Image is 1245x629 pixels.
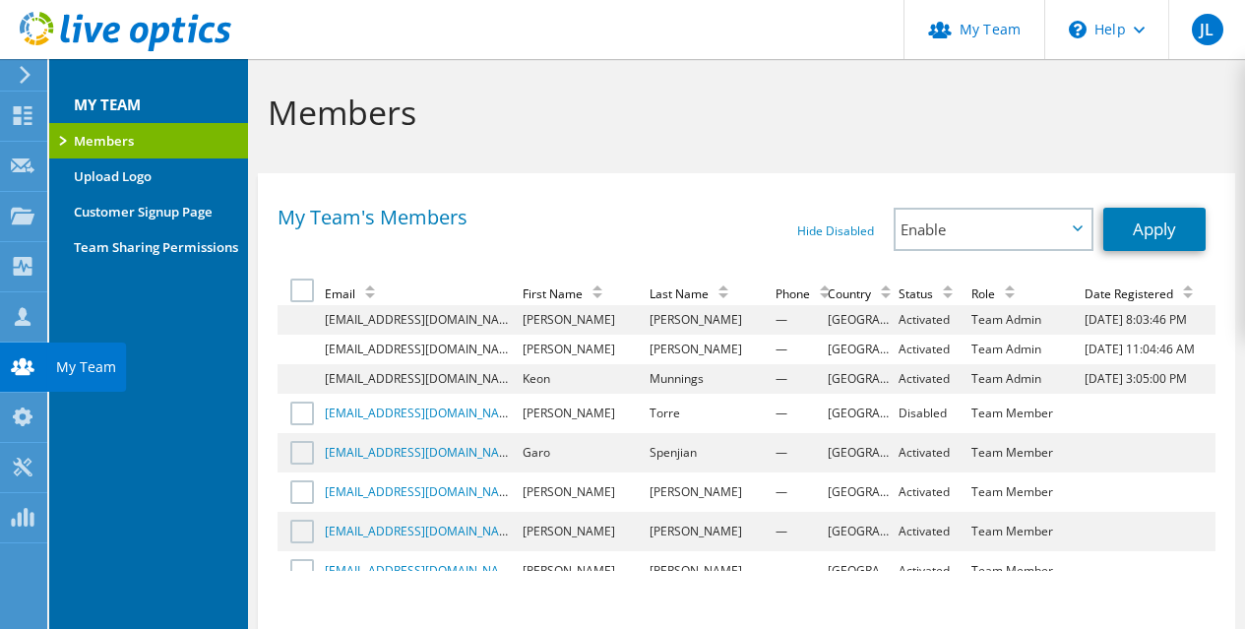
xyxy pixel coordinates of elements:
[896,512,969,551] td: Activated
[325,405,521,421] a: [EMAIL_ADDRESS][DOMAIN_NAME]
[1082,335,1215,364] td: [DATE] 11:04:46 AM
[896,364,969,394] td: Activated
[825,394,896,433] td: [GEOGRAPHIC_DATA]
[776,285,840,302] div: Phone
[825,512,896,551] td: [GEOGRAPHIC_DATA]
[325,483,521,500] a: [EMAIL_ADDRESS][DOMAIN_NAME]
[1082,364,1215,394] td: [DATE] 3:05:00 PM
[825,364,896,394] td: [GEOGRAPHIC_DATA]
[49,123,248,158] a: Members
[896,335,969,364] td: Activated
[773,305,825,335] td: —
[520,335,647,364] td: [PERSON_NAME]
[325,562,521,579] a: [EMAIL_ADDRESS][DOMAIN_NAME]
[1082,305,1215,335] td: [DATE] 8:03:46 PM
[968,472,1081,512] td: Team Member
[968,364,1081,394] td: Team Admin
[49,229,248,265] a: Team Sharing Permissions
[825,433,896,472] td: [GEOGRAPHIC_DATA]
[1069,21,1087,38] svg: \n
[971,285,1025,302] div: Role
[322,305,520,335] td: [EMAIL_ADDRESS][DOMAIN_NAME]
[968,433,1081,472] td: Team Member
[325,523,521,539] a: [EMAIL_ADDRESS][DOMAIN_NAME]
[968,551,1081,591] td: Team Member
[520,433,647,472] td: Garo
[49,158,248,194] a: Upload Logo
[825,551,896,591] td: [GEOGRAPHIC_DATA]
[825,335,896,364] td: [GEOGRAPHIC_DATA]
[647,472,774,512] td: [PERSON_NAME]
[520,512,647,551] td: [PERSON_NAME]
[825,305,896,335] td: [GEOGRAPHIC_DATA]
[290,279,319,302] label: Select one or more accounts below
[896,551,969,591] td: Activated
[896,305,969,335] td: Activated
[268,92,1214,133] h1: Members
[322,335,520,364] td: [EMAIL_ADDRESS][DOMAIN_NAME]
[325,444,521,461] a: [EMAIL_ADDRESS][DOMAIN_NAME]
[899,285,963,302] div: Status
[773,551,825,591] td: —
[797,222,874,239] a: Hide Disabled
[647,394,774,433] td: Torre
[523,285,612,302] div: First Name
[896,394,969,433] td: Disabled
[896,433,969,472] td: Activated
[647,512,774,551] td: [PERSON_NAME]
[1103,208,1206,251] a: Apply
[520,551,647,591] td: [PERSON_NAME]
[1192,14,1223,45] span: JL
[520,364,647,394] td: Keon
[773,472,825,512] td: —
[647,551,774,591] td: [PERSON_NAME]
[968,394,1081,433] td: Team Member
[520,305,647,335] td: [PERSON_NAME]
[968,335,1081,364] td: Team Admin
[520,394,647,433] td: [PERSON_NAME]
[773,433,825,472] td: —
[968,512,1081,551] td: Team Member
[322,364,520,394] td: [EMAIL_ADDRESS][DOMAIN_NAME]
[828,285,901,302] div: Country
[647,305,774,335] td: [PERSON_NAME]
[773,394,825,433] td: —
[647,433,774,472] td: Spenjian
[325,285,385,302] div: Email
[650,285,738,302] div: Last Name
[1085,285,1203,302] div: Date Registered
[773,512,825,551] td: —
[49,194,248,229] a: Customer Signup Page
[773,364,825,394] td: —
[647,364,774,394] td: Munnings
[647,335,774,364] td: [PERSON_NAME]
[520,472,647,512] td: [PERSON_NAME]
[896,472,969,512] td: Activated
[49,74,248,115] h3: MY TEAM
[901,218,1066,241] span: Enable
[968,305,1081,335] td: Team Admin
[825,472,896,512] td: [GEOGRAPHIC_DATA]
[773,335,825,364] td: —
[46,343,126,392] div: My Team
